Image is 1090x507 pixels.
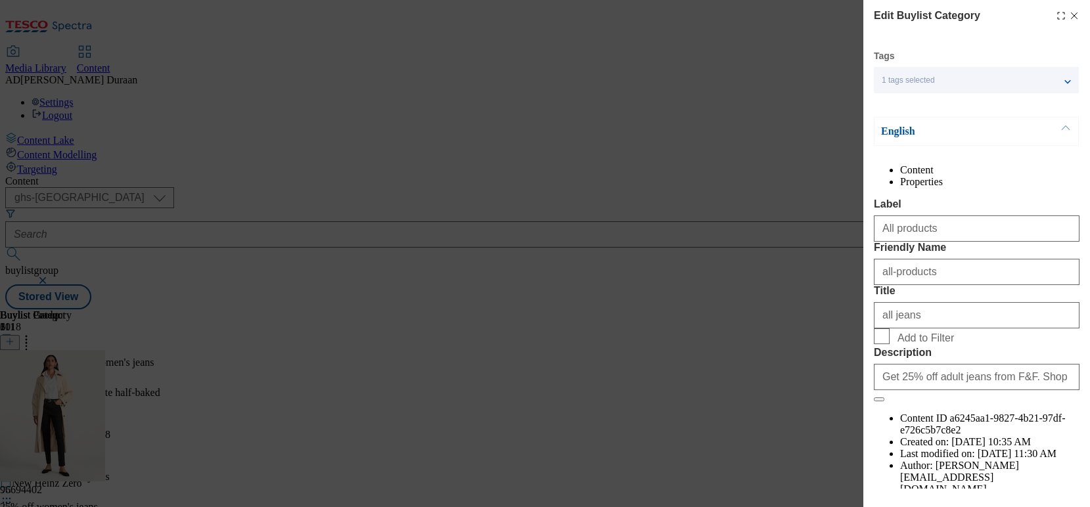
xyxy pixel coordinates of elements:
[900,460,1019,495] span: [PERSON_NAME][EMAIL_ADDRESS][DOMAIN_NAME]
[900,448,1079,460] li: Last modified on:
[874,53,895,60] label: Tags
[874,8,980,24] h4: Edit Buylist Category
[874,67,1079,93] button: 1 tags selected
[897,332,954,344] span: Add to Filter
[900,460,1079,495] li: Author:
[900,412,1079,436] li: Content ID
[874,285,1079,297] label: Title
[874,302,1079,328] input: Enter Title
[900,412,1066,435] span: a6245aa1-9827-4b21-97df-e726c5b7c8e2
[874,242,1079,253] label: Friendly Name
[951,436,1031,447] span: [DATE] 10:35 AM
[882,76,935,85] span: 1 tags selected
[900,164,1079,176] li: Content
[874,215,1079,242] input: Enter Label
[978,448,1056,459] span: [DATE] 11:30 AM
[874,259,1079,285] input: Enter Friendly Name
[900,436,1079,448] li: Created on:
[874,198,1079,210] label: Label
[874,364,1079,390] input: Enter Description
[900,176,1079,188] li: Properties
[881,125,1019,138] p: English
[874,347,1079,359] label: Description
